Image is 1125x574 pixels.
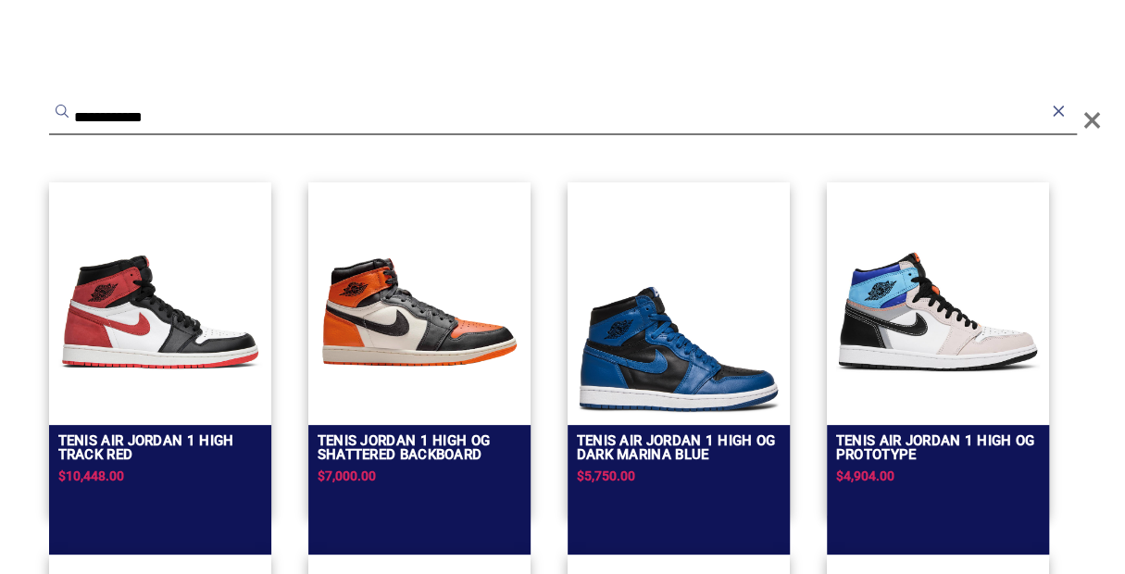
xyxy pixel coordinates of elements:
[836,434,1040,462] h2: Tenis Air Jordan 1 High Og Prototype
[827,182,1049,516] a: Tenis Air Jordan 1 High Og PrototypeTenis Air Jordan 1 High Og Prototype$4,904.00
[577,285,781,413] img: Tenis Air Jordan 1 High Og Dark Marina Blue
[53,102,71,120] button: Submit
[318,434,521,462] h2: TENIS JORDAN 1 HIGH OG SHATTERED BACKBOARD
[58,434,262,462] h2: Tenis Air Jordan 1 High Track Red
[58,468,124,483] span: $10,448.00
[58,210,262,414] img: Tenis Air Jordan 1 High Track Red
[577,468,635,483] span: $5,750.00
[568,182,790,516] a: Tenis Air Jordan 1 High Og Dark Marina BlueTenis Air Jordan 1 High Og Dark Marina Blue$5,750.00
[836,468,894,483] span: $4,904.00
[318,468,376,483] span: $7,000.00
[577,434,781,462] h2: Tenis Air Jordan 1 High Og Dark Marina Blue
[49,182,271,516] a: Tenis Air Jordan 1 High Track RedTenis Air Jordan 1 High Track Red$10,448.00
[1049,102,1068,120] button: Reset
[1082,93,1102,148] span: Close Overlay
[318,210,521,414] img: TENIS JORDAN 1 HIGH OG SHATTERED BACKBOARD
[836,210,1040,414] img: Tenis Air Jordan 1 High Og Prototype
[308,182,531,516] a: TENIS JORDAN 1 HIGH OG SHATTERED BACKBOARDTENIS JORDAN 1 HIGH OG SHATTERED BACKBOARD$7,000.00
